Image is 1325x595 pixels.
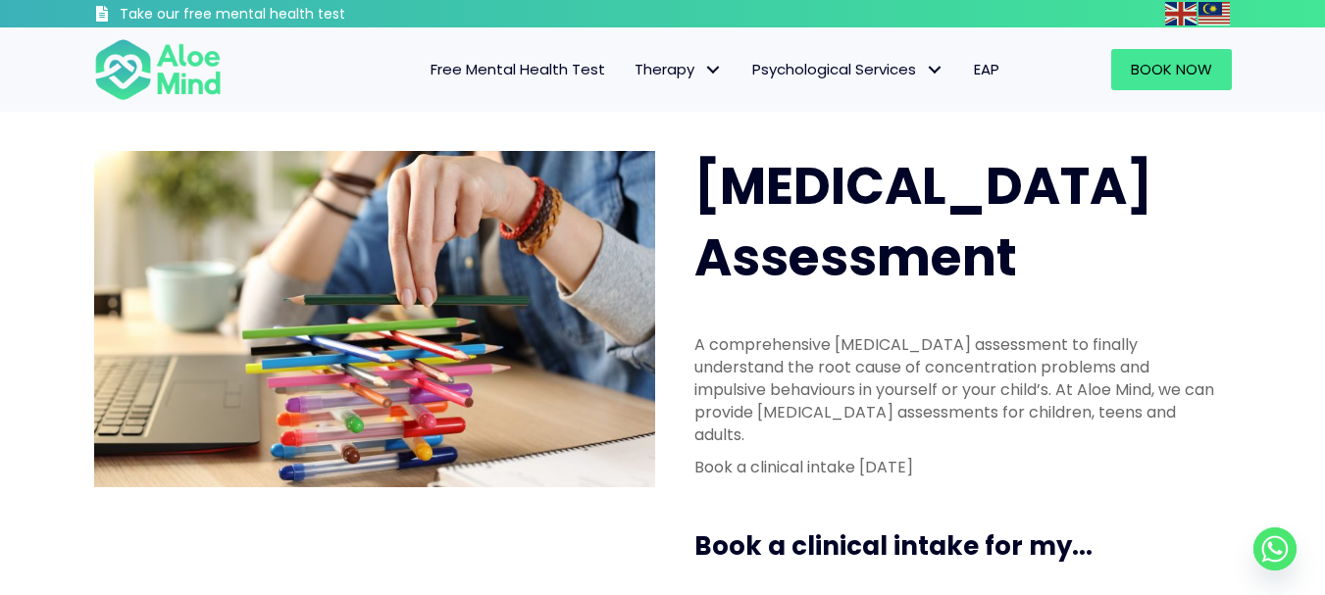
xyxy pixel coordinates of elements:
h3: Take our free mental health test [120,5,450,25]
span: Therapy: submenu [699,56,728,84]
img: ADHD photo [94,151,655,487]
span: Book Now [1131,59,1212,79]
a: English [1165,2,1198,25]
img: Aloe mind Logo [94,37,222,102]
a: Whatsapp [1253,527,1297,570]
a: Book Now [1111,49,1232,90]
img: ms [1198,2,1230,25]
a: EAP [959,49,1014,90]
span: Free Mental Health Test [431,59,605,79]
span: [MEDICAL_DATA] Assessment [694,150,1152,293]
a: TherapyTherapy: submenu [620,49,738,90]
a: Take our free mental health test [94,5,450,27]
h3: Book a clinical intake for my... [694,528,1240,564]
a: Malay [1198,2,1232,25]
nav: Menu [247,49,1014,90]
img: en [1165,2,1197,25]
p: A comprehensive [MEDICAL_DATA] assessment to finally understand the root cause of concentration p... [694,333,1220,447]
a: Psychological ServicesPsychological Services: submenu [738,49,959,90]
p: Book a clinical intake [DATE] [694,456,1220,478]
span: EAP [974,59,999,79]
span: Psychological Services: submenu [921,56,949,84]
span: Psychological Services [752,59,944,79]
a: Free Mental Health Test [416,49,620,90]
span: Therapy [635,59,723,79]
